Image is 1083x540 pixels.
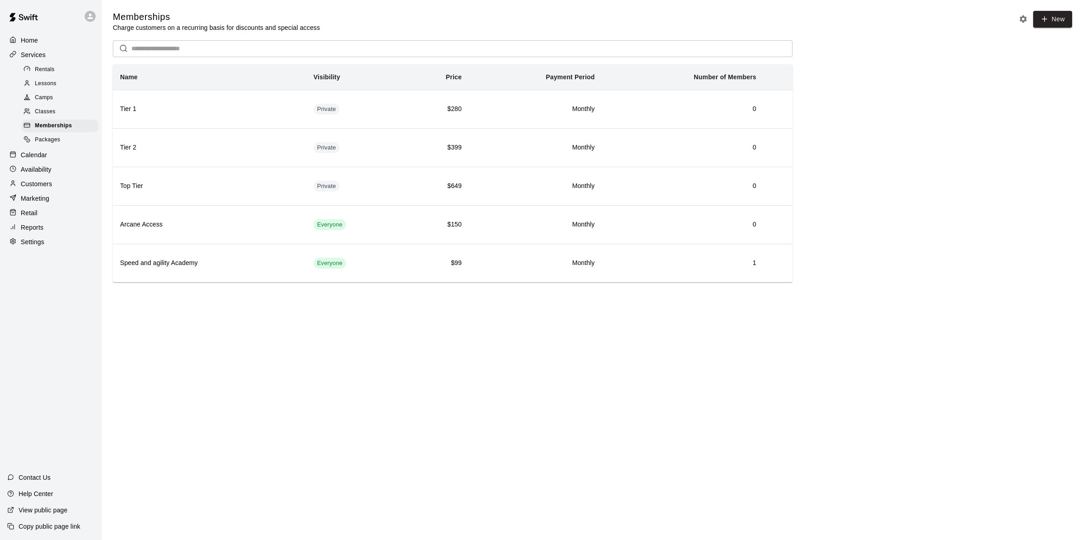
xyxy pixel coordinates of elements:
[476,258,595,268] h6: Monthly
[35,107,55,116] span: Classes
[120,104,299,114] h6: Tier 1
[35,79,57,88] span: Lessons
[7,206,95,220] a: Retail
[22,134,98,146] div: Packages
[412,181,462,191] h6: $649
[314,73,340,81] b: Visibility
[609,143,756,153] h6: 0
[412,220,462,230] h6: $150
[609,220,756,230] h6: 0
[1016,12,1030,26] button: Memberships settings
[113,23,320,32] p: Charge customers on a recurring basis for discounts and special access
[314,219,346,230] div: This membership is visible to all customers
[21,179,52,188] p: Customers
[7,221,95,234] a: Reports
[22,133,102,147] a: Packages
[19,473,51,482] p: Contact Us
[314,104,340,115] div: This membership is hidden from the memberships page
[21,208,38,217] p: Retail
[609,258,756,268] h6: 1
[22,92,98,104] div: Camps
[19,522,80,531] p: Copy public page link
[21,150,47,159] p: Calendar
[7,163,95,176] a: Availability
[314,105,340,114] span: Private
[22,119,102,133] a: Memberships
[694,73,756,81] b: Number of Members
[120,73,138,81] b: Name
[22,63,98,76] div: Rentals
[21,194,49,203] p: Marketing
[7,48,95,62] a: Services
[35,121,72,130] span: Memberships
[22,120,98,132] div: Memberships
[22,105,102,119] a: Classes
[21,237,44,246] p: Settings
[113,64,793,282] table: simple table
[21,223,44,232] p: Reports
[314,259,346,268] span: Everyone
[7,34,95,47] a: Home
[412,258,462,268] h6: $99
[314,142,340,153] div: This membership is hidden from the memberships page
[412,143,462,153] h6: $399
[22,91,102,105] a: Camps
[21,50,46,59] p: Services
[314,221,346,229] span: Everyone
[7,235,95,249] a: Settings
[446,73,462,81] b: Price
[22,106,98,118] div: Classes
[120,258,299,268] h6: Speed and agility Academy
[546,73,595,81] b: Payment Period
[476,181,595,191] h6: Monthly
[120,143,299,153] h6: Tier 2
[35,93,53,102] span: Camps
[609,104,756,114] h6: 0
[120,220,299,230] h6: Arcane Access
[113,11,320,23] h5: Memberships
[7,148,95,162] a: Calendar
[21,36,38,45] p: Home
[314,181,340,192] div: This membership is hidden from the memberships page
[476,104,595,114] h6: Monthly
[19,489,53,498] p: Help Center
[35,65,55,74] span: Rentals
[476,143,595,153] h6: Monthly
[412,104,462,114] h6: $280
[609,181,756,191] h6: 0
[7,177,95,191] a: Customers
[22,63,102,77] a: Rentals
[314,144,340,152] span: Private
[21,165,52,174] p: Availability
[22,77,102,91] a: Lessons
[476,220,595,230] h6: Monthly
[35,135,60,145] span: Packages
[22,77,98,90] div: Lessons
[314,258,346,269] div: This membership is visible to all customers
[1033,11,1072,28] a: New
[120,181,299,191] h6: Top Tier
[19,506,68,515] p: View public page
[7,192,95,205] a: Marketing
[314,182,340,191] span: Private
